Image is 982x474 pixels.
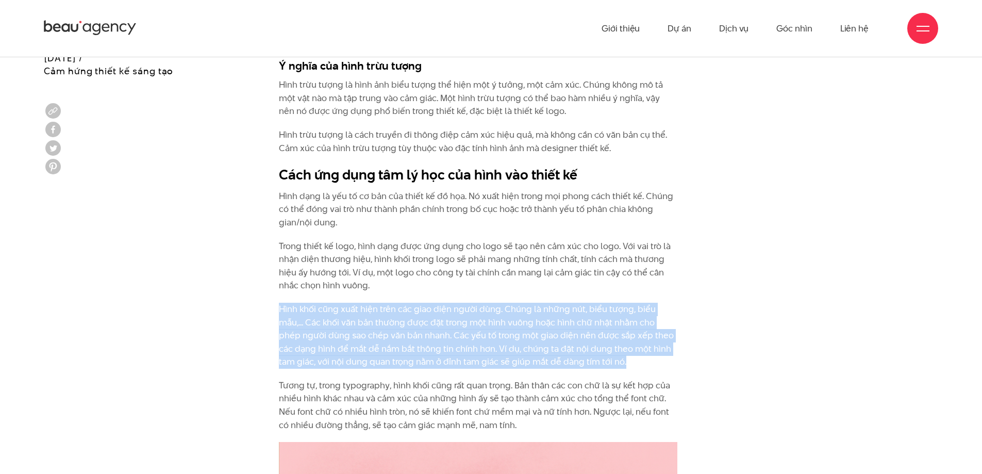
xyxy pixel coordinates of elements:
p: Tương tự, trong typography, hình khối cũng rất quan trọng. Bản thân các con chữ là sự kết hợp của... [279,379,677,432]
p: Trong thiết kế logo, hình dạng được ứng dụng cho logo sẽ tạo nên cảm xúc cho logo. Với vai trò là... [279,240,677,292]
p: Hình trừu tượng là cách truyền đi thông điệp cảm xúc hiệu quả, mà không cần có văn bản cụ thể. Cả... [279,128,677,155]
p: Hình trừu tượng là hình ảnh biểu tượng thể hiện một ý tưởng, một cảm xúc. Chúng không mô tả một v... [279,78,677,118]
h3: Ý nghĩa của hình trừu tượng [279,58,677,73]
h2: Cách ứng dụng tâm lý học của hình vào thiết kế [279,165,677,185]
p: Hình dạng là yếu tố cơ bản của thiết kế đồ họa. Nó xuất hiện trong mọi phong cách thiết kế. Chúng... [279,190,677,230]
span: [DATE] / Cảm hứng thiết kế sáng tạo [44,52,173,77]
p: Hình khối cũng xuất hiện trên các giao diện người dùng. Chúng là những nút, biểu tượng, biểu mẫu,... [279,303,677,369]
